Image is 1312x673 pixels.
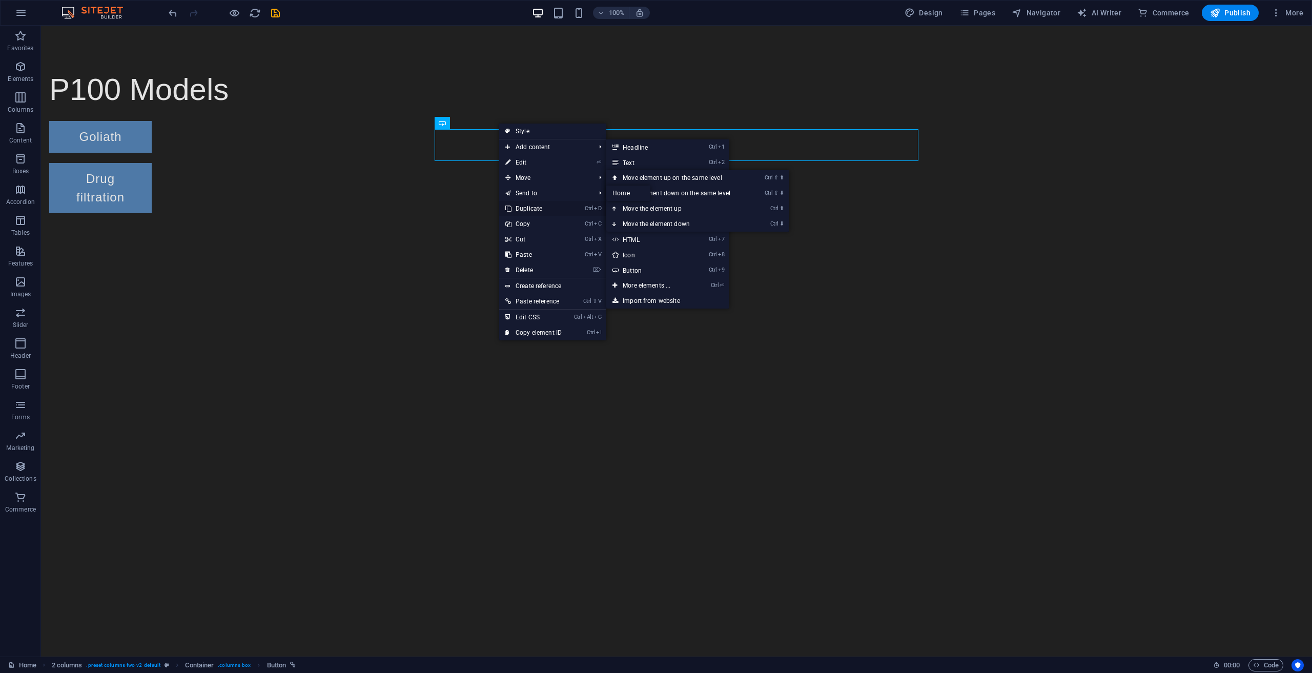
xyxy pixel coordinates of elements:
[709,267,717,273] i: Ctrl
[1077,8,1121,18] span: AI Writer
[718,144,725,150] i: 1
[11,382,30,391] p: Footer
[718,267,725,273] i: 9
[955,5,999,21] button: Pages
[765,174,773,181] i: Ctrl
[585,236,593,242] i: Ctrl
[606,216,751,232] a: Ctrl⬇Move the element down
[592,298,597,304] i: ⇧
[5,505,36,514] p: Commerce
[635,8,644,17] i: On resize automatically adjust zoom level to fit chosen device.
[52,659,83,671] span: Click to select. Double-click to edit
[905,8,943,18] span: Design
[499,124,606,139] a: Style
[606,232,691,247] a: Ctrl7HTML
[593,267,601,273] i: ⌦
[709,144,717,150] i: Ctrl
[606,155,691,170] a: Ctrl2Text
[606,170,751,186] a: Ctrl⇧⬆Move element up on the same level
[1213,659,1240,671] h6: Session time
[267,659,286,671] span: Click to select. Double-click to edit
[900,5,947,21] div: Design (Ctrl+Alt+Y)
[718,159,725,166] i: 2
[594,314,601,320] i: C
[594,205,601,212] i: D
[1248,659,1283,671] button: Code
[249,7,261,19] button: reload
[1291,659,1304,671] button: Usercentrics
[499,247,568,262] a: CtrlVPaste
[1008,5,1064,21] button: Navigator
[290,662,296,668] i: This element is linked
[86,659,160,671] span: . preset-columns-two-v2-default
[228,7,240,19] button: Click here to leave preview mode and continue editing
[593,7,629,19] button: 100%
[218,659,251,671] span: . columns-box
[8,75,34,83] p: Elements
[12,167,29,175] p: Boxes
[597,159,601,166] i: ⏎
[596,329,601,336] i: I
[185,659,214,671] span: Click to select. Double-click to edit
[709,251,717,258] i: Ctrl
[606,278,691,293] a: Ctrl⏎More elements ...
[606,139,691,155] a: Ctrl1Headline
[499,201,568,216] a: CtrlDDuplicate
[583,314,593,320] i: Alt
[52,659,296,671] nav: breadcrumb
[13,321,29,329] p: Slider
[8,259,33,268] p: Features
[774,174,778,181] i: ⇧
[585,205,593,212] i: Ctrl
[606,293,729,309] a: Import from website
[167,7,179,19] i: Undo: Delete elements (Ctrl+Z)
[1012,8,1060,18] span: Navigator
[6,198,35,206] p: Accordion
[8,659,36,671] a: Click to cancel selection. Double-click to open Pages
[7,44,33,52] p: Favorites
[606,186,751,201] a: Ctrl⇧⬇Move element down on the same level
[594,236,601,242] i: X
[1224,659,1240,671] span: 00 00
[499,325,568,340] a: CtrlICopy element ID
[499,278,606,294] a: Create reference
[711,282,719,289] i: Ctrl
[765,190,773,196] i: Ctrl
[499,262,568,278] a: ⌦Delete
[1271,8,1303,18] span: More
[718,236,725,242] i: 7
[780,190,784,196] i: ⬇
[718,251,725,258] i: 8
[774,190,778,196] i: ⇧
[574,314,582,320] i: Ctrl
[780,205,784,212] i: ⬆
[1134,5,1194,21] button: Commerce
[499,232,568,247] a: CtrlXCut
[167,7,179,19] button: undo
[587,329,595,336] i: Ctrl
[583,298,591,304] i: Ctrl
[11,413,30,421] p: Forms
[770,220,778,227] i: Ctrl
[499,186,591,201] a: Send to
[900,5,947,21] button: Design
[1202,5,1259,21] button: Publish
[780,220,784,227] i: ⬇
[594,220,601,227] i: C
[165,662,169,668] i: This element is a customizable preset
[499,139,591,155] span: Add content
[959,8,995,18] span: Pages
[709,159,717,166] i: Ctrl
[269,7,281,19] button: save
[720,282,724,289] i: ⏎
[499,155,568,170] a: ⏎Edit
[770,205,778,212] i: Ctrl
[585,251,593,258] i: Ctrl
[598,298,601,304] i: V
[499,216,568,232] a: CtrlCCopy
[249,7,261,19] i: Reload page
[606,247,691,262] a: Ctrl8Icon
[1267,5,1307,21] button: More
[1210,8,1250,18] span: Publish
[585,220,593,227] i: Ctrl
